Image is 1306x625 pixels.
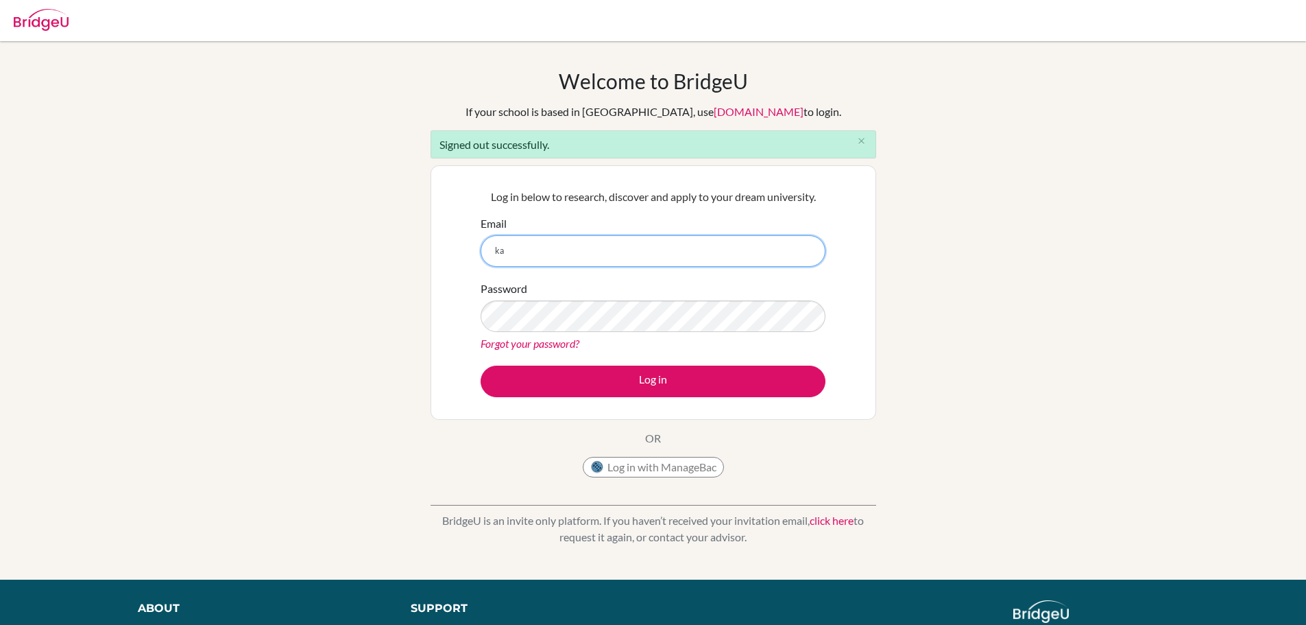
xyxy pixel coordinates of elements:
[431,130,876,158] div: Signed out successfully.
[714,105,803,118] a: [DOMAIN_NAME]
[481,366,825,397] button: Log in
[481,337,579,350] a: Forgot your password?
[559,69,748,93] h1: Welcome to BridgeU
[645,430,661,447] p: OR
[481,281,527,297] label: Password
[481,215,507,232] label: Email
[465,104,841,120] div: If your school is based in [GEOGRAPHIC_DATA], use to login.
[856,136,867,146] i: close
[1013,600,1069,623] img: logo_white@2x-f4f0deed5e89b7ecb1c2cc34c3e3d731f90f0f143d5ea2071677605dd97b5244.png
[848,131,875,152] button: Close
[14,9,69,31] img: Bridge-U
[138,600,380,617] div: About
[431,512,876,545] p: BridgeU is an invite only platform. If you haven’t received your invitation email, to request it ...
[411,600,637,617] div: Support
[583,457,724,477] button: Log in with ManageBac
[481,189,825,205] p: Log in below to research, discover and apply to your dream university.
[810,514,854,527] a: click here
